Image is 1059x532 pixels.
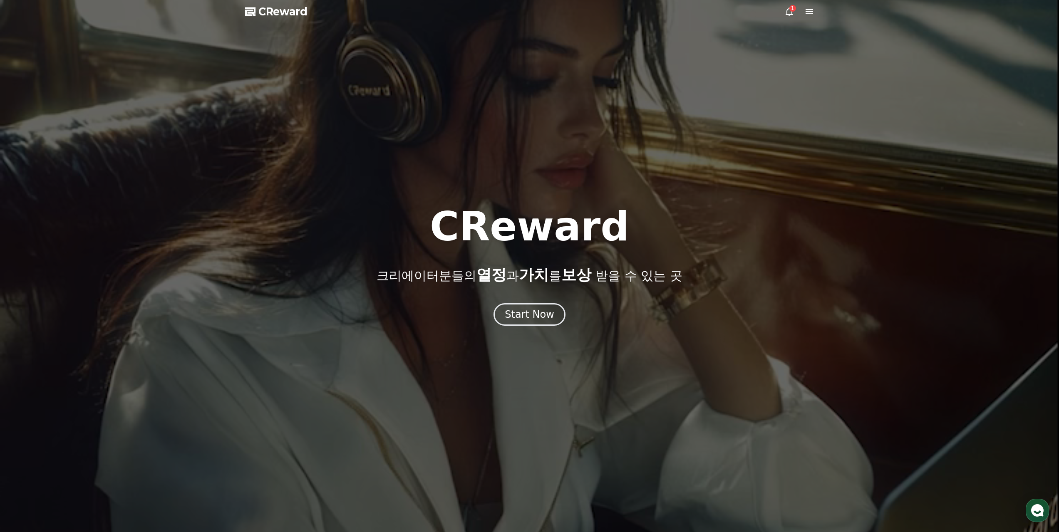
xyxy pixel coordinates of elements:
div: Start Now [505,308,554,321]
span: 열정 [476,266,506,283]
a: Start Now [494,312,565,319]
span: 가치 [519,266,549,283]
a: 1 [784,7,794,17]
span: CReward [258,5,308,18]
h1: CReward [430,207,629,247]
span: 보상 [561,266,591,283]
button: Start Now [494,303,565,326]
div: 1 [789,5,796,12]
a: CReward [245,5,308,18]
p: 크리에이터분들의 과 를 받을 수 있는 곳 [377,267,682,283]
